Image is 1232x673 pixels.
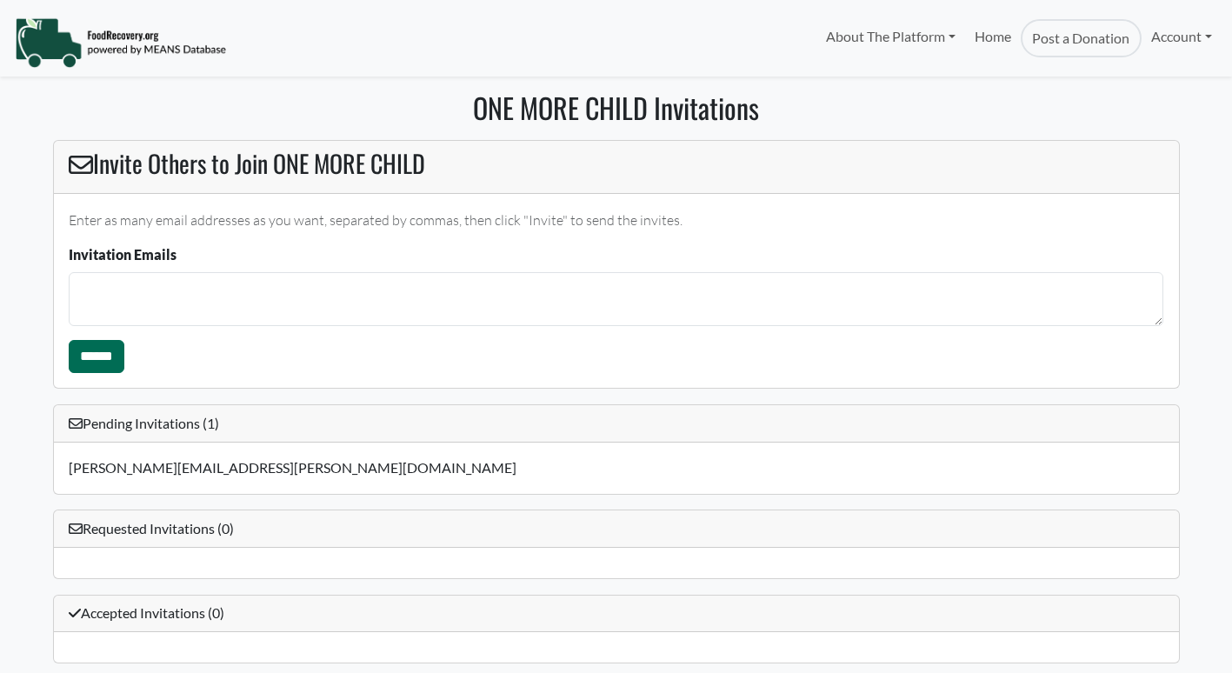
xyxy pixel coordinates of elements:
[54,596,1179,633] div: Accepted Invitations (0)
[965,19,1021,57] a: Home
[58,457,1174,478] div: [PERSON_NAME][EMAIL_ADDRESS][PERSON_NAME][DOMAIN_NAME]
[54,510,1179,548] div: Requested Invitations (0)
[1142,19,1222,54] a: Account
[54,405,1179,443] div: Pending Invitations (1)
[69,149,1163,178] h3: Invite Others to Join ONE MORE CHILD
[53,91,1180,124] h2: ONE MORE CHILD Invitations
[816,19,964,54] a: About The Platform
[69,244,176,265] label: Invitation Emails
[69,210,1163,230] p: Enter as many email addresses as you want, separated by commas, then click "Invite" to send the i...
[1021,19,1141,57] a: Post a Donation
[15,17,226,69] img: NavigationLogo_FoodRecovery-91c16205cd0af1ed486a0f1a7774a6544ea792ac00100771e7dd3ec7c0e58e41.png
